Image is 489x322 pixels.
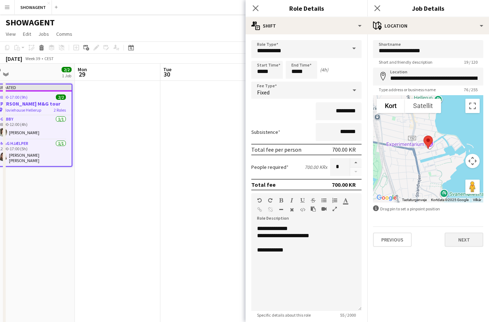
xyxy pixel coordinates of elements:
[373,87,441,92] span: Type address or business name
[300,207,305,213] button: HTML Code
[458,87,483,92] span: 76 / 255
[257,89,270,96] span: Fixed
[251,129,280,135] label: Subsistence
[163,66,171,73] span: Tue
[251,164,289,170] label: People required
[373,59,438,65] span: Short and friendly description
[332,146,356,153] div: 700.00 KR
[279,197,284,203] button: Bold
[44,56,54,61] div: CEST
[431,198,469,202] span: Kortdata ©2025 Google
[289,197,294,203] button: Italic
[343,197,348,203] button: Text Color
[62,67,72,72] span: 2/2
[311,206,316,212] button: Paste as plain text
[377,99,405,113] button: Vis vejkort
[251,181,276,188] div: Total fee
[367,4,489,13] h3: Job Details
[332,206,337,212] button: Fullscreen
[458,59,483,65] span: 19 / 120
[373,205,483,212] div: Drag pin to set a pinpoint position
[35,29,52,39] a: Jobs
[24,56,42,61] span: Week 39
[405,99,441,113] button: Vis satellitbilleder
[375,193,398,203] a: Åbn dette området i Google Maps (åbner i et nyt vindue)
[162,70,171,78] span: 30
[78,66,87,73] span: Mon
[77,70,87,78] span: 29
[3,29,19,39] a: View
[56,31,72,37] span: Comms
[332,181,356,188] div: 700.00 KR
[53,29,75,39] a: Comms
[375,193,398,203] img: Google
[6,17,55,28] h1: SHOWAGENT
[321,197,326,203] button: Unordered List
[279,207,284,213] button: Horizontal Line
[268,197,273,203] button: Redo
[465,99,480,113] button: Slå fuld skærm til/fra
[373,233,412,247] button: Previous
[300,197,305,203] button: Underline
[56,94,66,100] span: 2/2
[334,312,362,318] span: 55 / 2000
[445,233,483,247] button: Next
[321,206,326,212] button: Insert video
[23,31,31,37] span: Edit
[289,207,294,213] button: Clear Formatting
[332,197,337,203] button: Ordered List
[465,154,480,168] button: Styringselement til kortkamera
[305,164,327,170] div: 700.00 KR x
[311,197,316,203] button: Strikethrough
[15,0,52,14] button: SHOWAGENT
[473,198,481,202] a: Vilkår
[6,31,16,37] span: View
[62,73,71,78] div: 1 Job
[54,107,66,113] span: 2 Roles
[251,146,301,153] div: Total fee per person
[350,158,362,167] button: Increase
[367,17,489,34] div: Location
[402,197,427,203] button: Tastaturgenveje
[38,31,49,37] span: Jobs
[6,55,22,62] div: [DATE]
[320,67,328,73] div: (4h)
[257,197,262,203] button: Undo
[246,4,367,13] h3: Role Details
[251,312,316,318] span: Specific details about this role
[20,29,34,39] a: Edit
[465,180,480,194] button: Træk Pegman hen på kortet for at åbne Street View
[246,17,367,34] div: Shift
[3,107,41,113] span: Moviehouse Hellerup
